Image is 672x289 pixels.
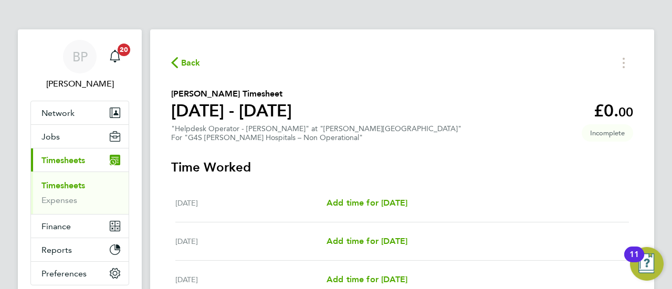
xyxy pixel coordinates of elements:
button: Finance [31,215,129,238]
span: Reports [41,245,72,255]
button: Network [31,101,129,124]
span: Back [181,57,201,69]
button: Jobs [31,125,129,148]
button: Timesheets Menu [614,55,633,71]
div: Timesheets [31,172,129,214]
span: Jobs [41,132,60,142]
button: Open Resource Center, 11 new notifications [630,247,664,281]
h3: Time Worked [171,159,633,176]
a: Expenses [41,195,77,205]
span: Preferences [41,269,87,279]
span: Add time for [DATE] [327,198,407,208]
span: Add time for [DATE] [327,274,407,284]
h2: [PERSON_NAME] Timesheet [171,88,292,100]
div: [DATE] [175,235,327,248]
a: BP[PERSON_NAME] [30,40,129,90]
span: Add time for [DATE] [327,236,407,246]
button: Timesheets [31,148,129,172]
div: [DATE] [175,273,327,286]
h1: [DATE] - [DATE] [171,100,292,121]
button: Back [171,56,201,69]
div: [DATE] [175,197,327,209]
a: 20 [104,40,125,73]
div: 11 [629,254,639,268]
a: Add time for [DATE] [327,235,407,248]
button: Reports [31,238,129,261]
div: "Helpdesk Operator - [PERSON_NAME]" at "[PERSON_NAME][GEOGRAPHIC_DATA]" [171,124,461,142]
div: For "G4S [PERSON_NAME] Hospitals – Non Operational" [171,133,461,142]
span: This timesheet is Incomplete. [582,124,633,142]
span: Timesheets [41,155,85,165]
app-decimal: £0. [594,101,633,121]
span: Becky Paintin [30,78,129,90]
span: Network [41,108,75,118]
button: Preferences [31,262,129,285]
a: Add time for [DATE] [327,197,407,209]
span: 20 [118,44,130,56]
a: Add time for [DATE] [327,273,407,286]
span: Finance [41,221,71,231]
span: BP [72,50,88,63]
span: 00 [618,104,633,120]
a: Timesheets [41,180,85,190]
